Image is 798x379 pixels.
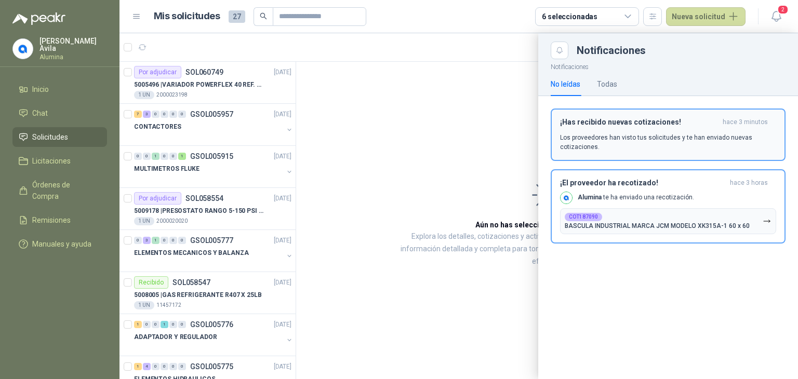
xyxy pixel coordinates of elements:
[560,208,776,234] button: COT187090BASCULA INDUSTRIAL MARCA JCM MODELO XK315A-1 60 x 60
[569,214,598,220] b: COT187090
[666,7,746,26] button: Nueva solicitud
[551,169,786,243] button: ¡El proveedor ha recotizado!hace 3 horas Company LogoAlumina te ha enviado una recotización.COT18...
[565,222,750,229] p: BASCULA INDUSTRIAL MARCA JCM MODELO XK315A-1 60 x 60
[32,238,91,250] span: Manuales y ayuda
[32,179,97,202] span: Órdenes de Compra
[542,11,597,22] div: 6 seleccionadas
[560,133,776,152] p: Los proveedores han visto tus solicitudes y te han enviado nuevas cotizaciones.
[13,39,33,59] img: Company Logo
[538,59,798,72] p: Notificaciones
[12,79,107,99] a: Inicio
[32,131,68,143] span: Solicitudes
[39,54,107,60] p: Alumina
[12,210,107,230] a: Remisiones
[12,127,107,147] a: Solicitudes
[12,234,107,254] a: Manuales y ayuda
[551,78,580,90] div: No leídas
[578,194,602,201] b: Alumina
[560,118,719,127] h3: ¡Has recibido nuevas cotizaciones!
[723,118,768,127] span: hace 3 minutos
[561,192,572,204] img: Company Logo
[777,5,789,15] span: 2
[730,179,768,187] span: hace 3 horas
[551,42,568,59] button: Close
[32,84,49,95] span: Inicio
[39,37,107,52] p: [PERSON_NAME] Avila
[12,175,107,206] a: Órdenes de Compra
[12,103,107,123] a: Chat
[229,10,245,23] span: 27
[577,45,786,56] div: Notificaciones
[260,12,267,20] span: search
[32,214,71,226] span: Remisiones
[597,78,617,90] div: Todas
[154,9,220,24] h1: Mis solicitudes
[32,155,71,167] span: Licitaciones
[12,12,65,25] img: Logo peakr
[560,179,726,187] h3: ¡El proveedor ha recotizado!
[551,109,786,161] button: ¡Has recibido nuevas cotizaciones!hace 3 minutos Los proveedores han visto tus solicitudes y te h...
[578,193,694,202] p: te ha enviado una recotización.
[12,151,107,171] a: Licitaciones
[767,7,786,26] button: 2
[32,107,48,119] span: Chat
